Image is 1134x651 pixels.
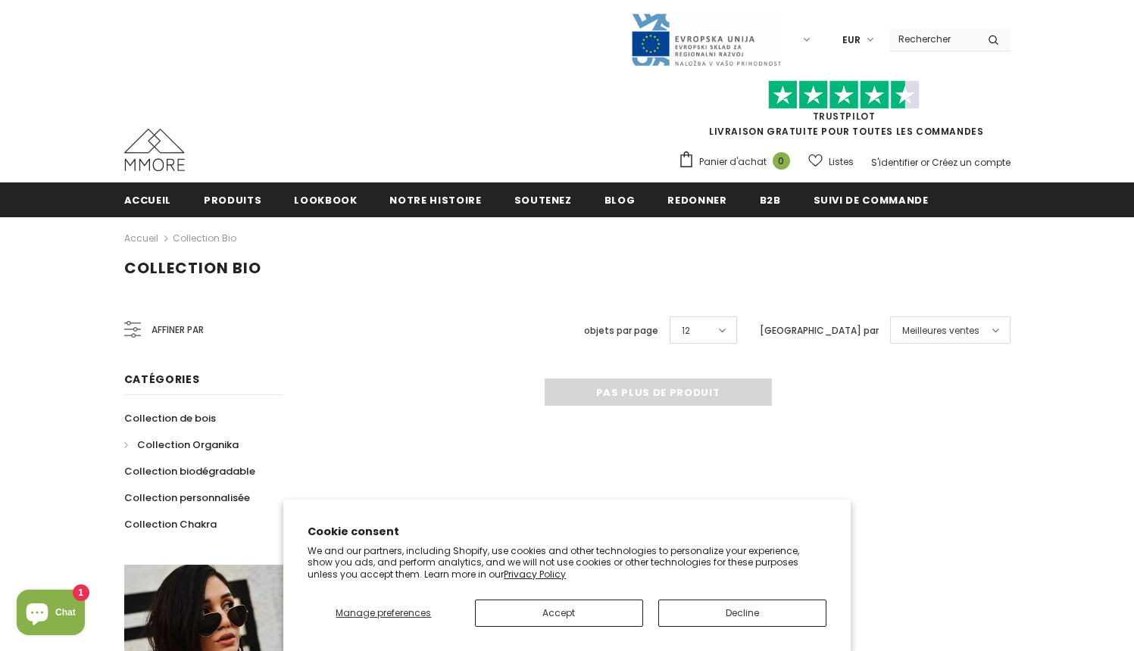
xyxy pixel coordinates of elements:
img: Faites confiance aux étoiles pilotes [768,80,920,110]
span: Redonner [667,193,726,207]
a: Listes [808,148,854,175]
p: We and our partners, including Shopify, use cookies and other technologies to personalize your ex... [308,545,826,581]
span: Collection Organika [137,438,239,452]
a: Collection Bio [173,232,236,245]
button: Accept [475,600,643,627]
a: Collection Organika [124,431,239,458]
span: Accueil [124,193,172,207]
a: Collection de bois [124,405,216,431]
span: Blog [604,193,636,207]
span: Affiner par [152,322,204,338]
span: 12 [682,323,690,338]
input: Search Site [889,28,976,50]
a: Redonner [667,182,726,216]
span: Collection de bois [124,411,216,425]
span: LIVRAISON GRATUITE POUR TOUTES LES COMMANDES [678,87,1011,138]
img: Javni Razpis [630,12,782,67]
span: Collection personnalisée [124,491,250,505]
h2: Cookie consent [308,524,826,540]
label: objets par page [584,323,658,338]
label: [GEOGRAPHIC_DATA] par [760,323,879,338]
a: Panier d'achat 0 [678,151,798,173]
a: B2B [760,182,781,216]
a: Collection biodégradable [124,458,255,484]
a: Créez un compte [932,156,1011,169]
a: Suivi de commande [814,182,929,216]
a: soutenez [514,182,572,216]
button: Decline [658,600,826,627]
a: Lookbook [294,182,357,216]
span: Collection Bio [124,257,261,279]
span: Collection Chakra [124,517,217,531]
span: soutenez [514,193,572,207]
span: Panier d'achat [699,154,767,170]
a: Collection Chakra [124,511,217,537]
a: Blog [604,182,636,216]
span: Lookbook [294,193,357,207]
span: Catégories [124,372,200,387]
a: Javni Razpis [630,33,782,45]
inbox-online-store-chat: Shopify online store chat [12,590,89,639]
span: EUR [842,33,861,48]
button: Manage preferences [308,600,459,627]
a: Privacy Policy [504,568,566,581]
span: Produits [204,193,261,207]
a: Notre histoire [389,182,481,216]
a: S'identifier [871,156,918,169]
span: Collection biodégradable [124,464,255,478]
span: 0 [773,152,790,170]
a: Accueil [124,229,158,248]
span: Notre histoire [389,193,481,207]
span: or [920,156,929,169]
span: Meilleures ventes [902,323,979,338]
span: B2B [760,193,781,207]
a: Collection personnalisée [124,484,250,511]
a: TrustPilot [813,110,876,123]
span: Suivi de commande [814,193,929,207]
span: Manage preferences [336,606,431,619]
span: Listes [829,154,854,170]
a: Accueil [124,182,172,216]
img: Cas MMORE [124,129,185,171]
a: Produits [204,182,261,216]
